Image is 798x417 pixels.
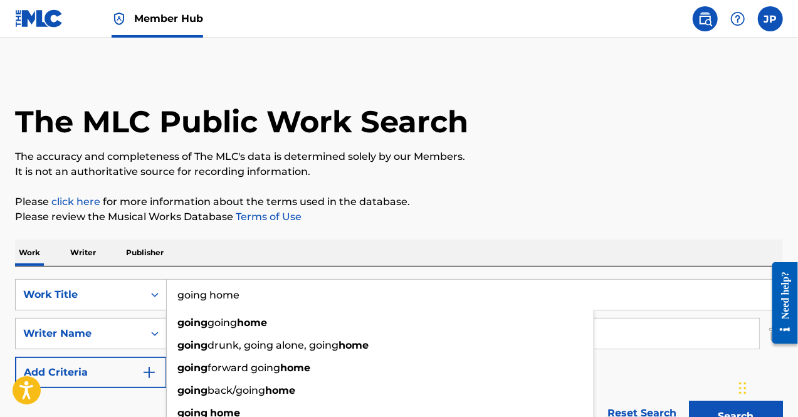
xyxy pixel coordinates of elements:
[339,339,369,351] strong: home
[23,326,136,341] div: Writer Name
[142,365,157,380] img: 9d2ae6d4665cec9f34b9.svg
[237,317,267,329] strong: home
[207,317,237,329] span: going
[280,362,310,374] strong: home
[693,6,718,31] a: Public Search
[134,11,203,26] span: Member Hub
[698,11,713,26] img: search
[15,164,783,179] p: It is not an authoritative source for recording information.
[265,384,295,396] strong: home
[177,362,207,374] strong: going
[207,384,265,396] span: back/going
[177,384,207,396] strong: going
[66,240,100,266] p: Writer
[112,11,127,26] img: Top Rightsholder
[23,287,136,302] div: Work Title
[758,6,783,31] div: User Menu
[207,339,339,351] span: drunk, going alone, going
[51,196,100,208] a: click here
[15,357,167,388] button: Add Criteria
[763,253,798,354] iframe: Resource Center
[15,9,63,28] img: MLC Logo
[725,6,750,31] div: Help
[15,149,783,164] p: The accuracy and completeness of The MLC's data is determined solely by our Members.
[207,362,280,374] span: forward going
[730,11,745,26] img: help
[233,211,302,223] a: Terms of Use
[735,357,798,417] iframe: Chat Widget
[15,194,783,209] p: Please for more information about the terms used in the database.
[15,103,468,140] h1: The MLC Public Work Search
[739,369,747,407] div: Drag
[177,339,207,351] strong: going
[15,209,783,224] p: Please review the Musical Works Database
[15,240,44,266] p: Work
[177,317,207,329] strong: going
[122,240,167,266] p: Publisher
